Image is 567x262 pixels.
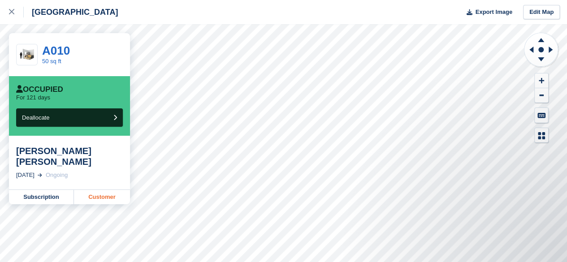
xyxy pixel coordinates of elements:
p: For 121 days [16,94,50,101]
a: Edit Map [523,5,560,20]
a: Customer [74,190,130,204]
img: arrow-right-light-icn-cde0832a797a2874e46488d9cf13f60e5c3a73dbe684e267c42b8395dfbc2abf.svg [38,173,42,177]
button: Zoom In [535,73,548,88]
button: Map Legend [535,128,548,143]
div: Ongoing [46,171,68,180]
button: Zoom Out [535,88,548,103]
button: Keyboard Shortcuts [535,108,548,123]
button: Export Image [461,5,512,20]
img: 50-sqft-unit%20(8).jpg [17,47,37,63]
span: Export Image [475,8,512,17]
span: Deallocate [22,114,49,121]
div: Occupied [16,85,63,94]
button: Deallocate [16,108,123,127]
div: [DATE] [16,171,35,180]
div: [PERSON_NAME] [PERSON_NAME] [16,146,123,167]
div: [GEOGRAPHIC_DATA] [24,7,118,17]
a: 50 sq ft [42,58,61,64]
a: A010 [42,44,70,57]
a: Subscription [9,190,74,204]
